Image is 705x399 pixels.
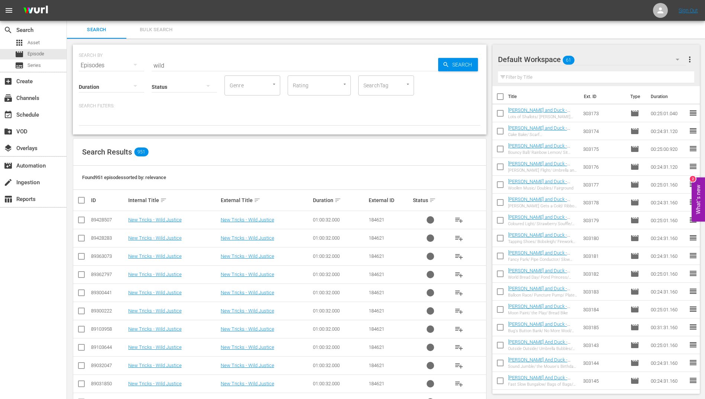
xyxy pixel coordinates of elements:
span: 184621 [369,272,384,277]
div: Duration [313,196,366,205]
span: Episode [630,269,639,278]
div: 89031850 [91,381,126,386]
span: reorder [689,340,698,349]
span: Episode [15,50,24,59]
div: 89103958 [91,326,126,332]
td: 303175 [580,140,627,158]
span: reorder [689,233,698,242]
a: New Tricks - Wild Justice [128,308,182,314]
td: 303184 [580,301,627,318]
button: Open [341,81,348,88]
span: Episode [630,234,639,243]
span: 184621 [369,308,384,314]
button: playlist_add [450,302,468,320]
button: more_vert [685,51,694,68]
a: New Tricks - Wild Justice [221,344,274,350]
td: 00:25:01.160 [648,301,689,318]
div: 89300222 [91,308,126,314]
span: reorder [689,376,698,385]
span: playlist_add [455,288,463,297]
div: 89428283 [91,235,126,241]
span: reorder [689,162,698,171]
a: Sign Out [679,7,698,13]
td: 303144 [580,354,627,372]
div: Fancy Park/ Pipe Conductor/ Slow Quest [508,257,578,262]
span: reorder [689,251,698,260]
a: [PERSON_NAME] and Duck - [PERSON_NAME] Flight/ Umbrella and the Rain/ Big Shop (S1E4) [508,161,576,183]
td: 00:24:31.160 [648,247,689,265]
div: Outside Outside/ Umbrella Bubbles/ Cloud Tower [508,346,578,351]
button: playlist_add [450,375,468,393]
a: New Tricks - Wild Justice [128,381,182,386]
span: 184621 [369,235,384,241]
span: 61 [563,52,575,68]
span: sort [334,197,341,204]
div: 89428507 [91,217,126,223]
a: New Tricks - Wild Justice [221,272,274,277]
span: Episode [630,180,639,189]
th: Type [626,86,646,107]
td: 303179 [580,211,627,229]
a: [PERSON_NAME] and Duck - Fancy Park/ Pipe Conductor/ Slow Quest (S1E9) [508,250,570,267]
span: VOD [4,127,13,136]
span: Found 951 episodes sorted by: relevance [82,175,166,180]
a: New Tricks - Wild Justice [128,344,182,350]
div: 01:00:32.000 [313,272,366,277]
span: Asset [15,38,24,47]
td: 00:24:31.120 [648,158,689,176]
td: 303180 [580,229,627,247]
span: Series [28,62,41,69]
a: New Tricks - Wild Justice [128,253,182,259]
a: [PERSON_NAME] and Duck - Balloon Race/ Puncture Pump/ Plate Fog (S1E11) [508,286,573,302]
span: 184621 [369,290,384,295]
span: playlist_add [455,234,463,243]
span: reorder [689,305,698,314]
button: Search [438,58,478,71]
td: 00:24:31.160 [648,283,689,301]
button: playlist_add [450,211,468,229]
span: reorder [689,358,698,367]
span: playlist_add [455,306,463,315]
a: [PERSON_NAME] And Duck - Fast Slow Bungalow/ Bags of Bags/ Ribbon Fall (S2E3) [508,375,570,392]
span: Ingestion [4,178,13,187]
div: [PERSON_NAME] Flight/ Umbrella and the Rain/ Big Shop [508,168,578,173]
span: Search [71,26,122,34]
a: [PERSON_NAME] and Duck - Bouncy Ball/ Rainbow Lemon/ Sit Shop (S1E3) [508,143,572,160]
div: Tapping Shoes/ Bobsleigh/ Fireworks Dance [508,239,578,244]
div: ID [91,197,126,203]
div: Sound Jumble/ the Mouse's Birthday/ Tortoise Snooze [508,364,578,369]
div: 01:00:32.000 [313,381,366,386]
span: playlist_add [455,343,463,352]
span: reorder [689,269,698,278]
div: 89103644 [91,344,126,350]
div: Cake Bake/ Scarf [DEMOGRAPHIC_DATA]'s House/ Robot Juice [508,132,578,137]
a: [PERSON_NAME] and Duck - Coloured Light/ Strawberry Souffle/ Camera (S1E7) [508,214,570,231]
a: [PERSON_NAME] and Duck - Lots of Shallots/ [PERSON_NAME] and [PERSON_NAME] and the Penguins/ Chee... [508,107,570,141]
button: Open [404,81,411,88]
a: New Tricks - Wild Justice [221,290,274,295]
a: [PERSON_NAME] and Duck - Bug's Button Bank/ No More Wool/ Octagon Club/ Petal Light Picking (S1E13) [508,321,575,344]
td: 303181 [580,247,627,265]
td: 00:25:01.160 [648,211,689,229]
div: Status [413,196,448,205]
div: Bouncy Ball/ Rainbow Lemon/ Sit Shop [508,150,578,155]
div: 01:00:32.000 [313,308,366,314]
span: more_vert [685,55,694,64]
div: Fast Slow Bungalow/ Bags of Bags/ Ribbon Fall [508,382,578,387]
a: [PERSON_NAME] And Duck - Sound Jumble/ the Mouse's Birthday/ Tortoise Snooze (S2E2) [508,357,577,374]
span: Episode [630,216,639,225]
a: [PERSON_NAME] and Duck - World Bread Day/ Pond Princess/ Scared of Stairs (S1E10) [508,268,570,290]
span: playlist_add [455,361,463,370]
span: Channels [4,94,13,103]
span: Series [15,61,24,70]
span: reorder [689,322,698,331]
span: Episode [630,109,639,118]
th: Title [508,86,579,107]
span: playlist_add [455,379,463,388]
span: Create [4,77,13,86]
button: playlist_add [450,247,468,265]
td: 303178 [580,194,627,211]
span: reorder [689,215,698,224]
td: 303145 [580,372,627,390]
button: playlist_add [450,284,468,302]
